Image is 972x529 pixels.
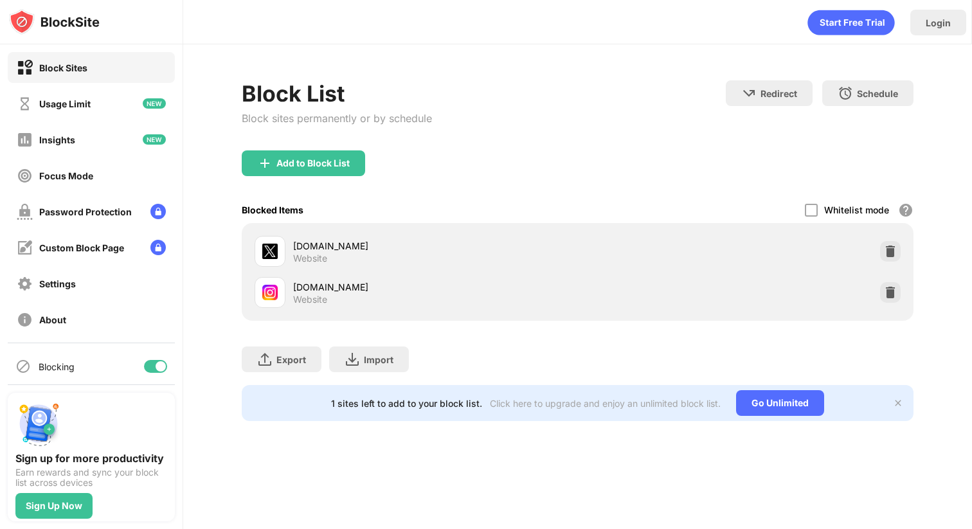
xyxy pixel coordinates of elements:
div: About [39,314,66,325]
div: Sign Up Now [26,501,82,511]
div: Usage Limit [39,98,91,109]
div: Settings [39,278,76,289]
div: Website [293,294,327,305]
div: Block List [242,80,432,107]
div: Blocked Items [242,204,303,215]
div: Insights [39,134,75,145]
img: x-button.svg [893,398,903,408]
div: Focus Mode [39,170,93,181]
img: insights-off.svg [17,132,33,148]
div: Website [293,253,327,264]
img: block-on.svg [17,60,33,76]
div: Schedule [857,88,898,99]
div: Go Unlimited [736,390,824,416]
img: focus-off.svg [17,168,33,184]
img: blocking-icon.svg [15,359,31,374]
img: favicons [262,244,278,259]
div: Click here to upgrade and enjoy an unlimited block list. [490,398,721,409]
img: lock-menu.svg [150,204,166,219]
div: Import [364,354,393,365]
img: password-protection-off.svg [17,204,33,220]
img: logo-blocksite.svg [9,9,100,35]
img: new-icon.svg [143,134,166,145]
div: Earn rewards and sync your block list across devices [15,467,167,488]
div: Export [276,354,306,365]
div: Sign up for more productivity [15,452,167,465]
img: time-usage-off.svg [17,96,33,112]
div: Password Protection [39,206,132,217]
div: Add to Block List [276,158,350,168]
div: Block sites permanently or by schedule [242,112,432,125]
div: Login [926,17,951,28]
div: Blocking [39,361,75,372]
div: Custom Block Page [39,242,124,253]
div: animation [807,10,895,35]
div: Redirect [760,88,797,99]
div: [DOMAIN_NAME] [293,239,578,253]
img: settings-off.svg [17,276,33,292]
img: favicons [262,285,278,300]
img: customize-block-page-off.svg [17,240,33,256]
div: Whitelist mode [824,204,889,215]
img: new-icon.svg [143,98,166,109]
div: 1 sites left to add to your block list. [331,398,482,409]
div: [DOMAIN_NAME] [293,280,578,294]
img: about-off.svg [17,312,33,328]
div: Block Sites [39,62,87,73]
img: lock-menu.svg [150,240,166,255]
img: push-signup.svg [15,400,62,447]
